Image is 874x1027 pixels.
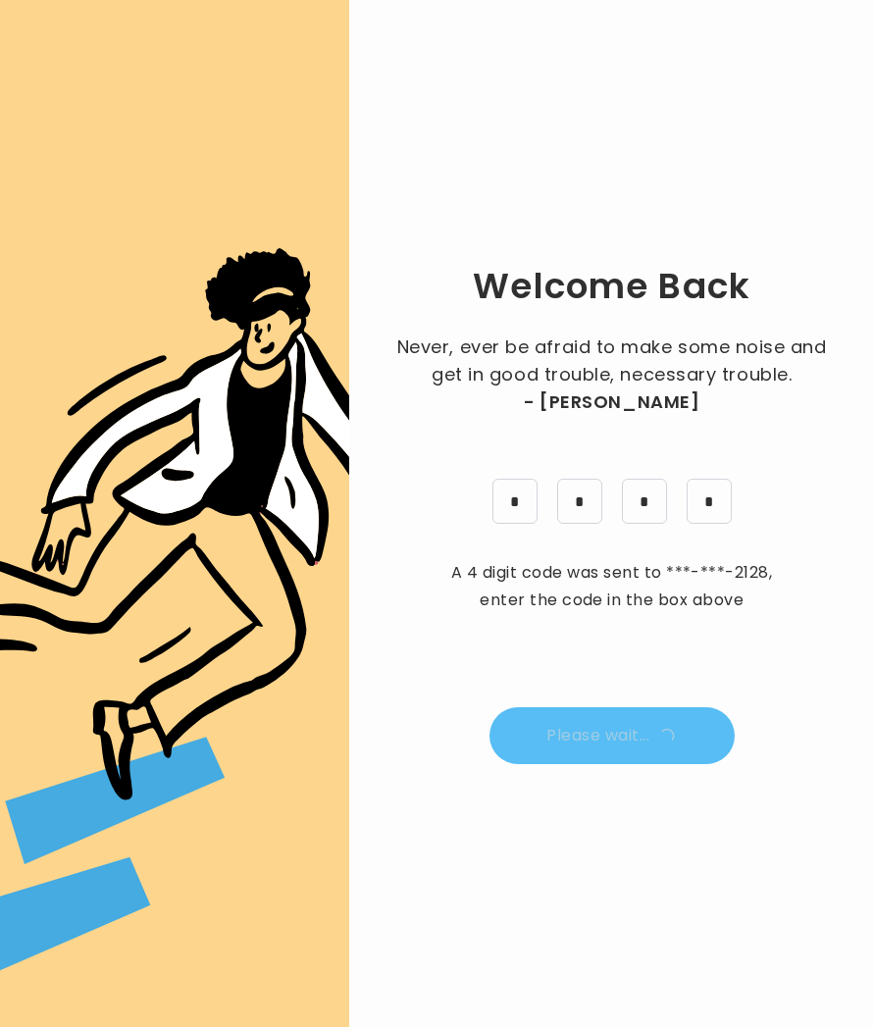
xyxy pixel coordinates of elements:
input: pin [557,479,602,524]
button: Please wait... [489,707,735,764]
input: pin [687,479,732,524]
h1: Welcome Back [473,263,750,310]
span: - [PERSON_NAME] [524,388,699,416]
input: pin [492,479,538,524]
input: pin [622,479,667,524]
p: A 4 digit code was sent to , enter the code in the box above [440,559,784,614]
p: Never, ever be afraid to make some noise and get in good trouble, necessary trouble. [381,334,843,416]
